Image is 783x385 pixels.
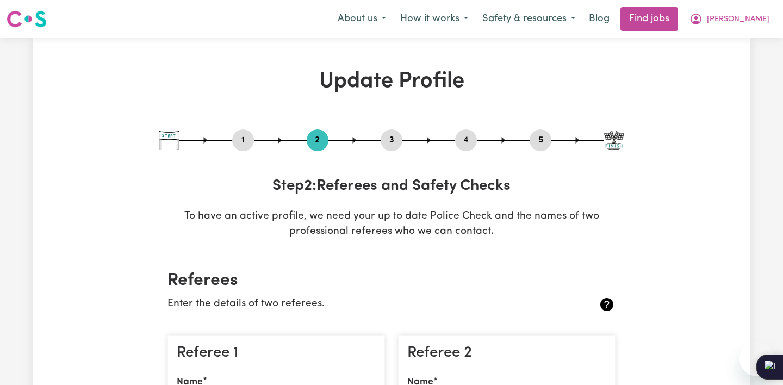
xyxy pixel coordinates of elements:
[707,14,769,26] span: [PERSON_NAME]
[407,344,606,363] h3: Referee 2
[7,9,47,29] img: Careseekers logo
[682,8,776,30] button: My Account
[159,209,624,240] p: To have an active profile, we need your up to date Police Check and the names of two professional...
[530,133,551,147] button: Go to step 5
[381,133,402,147] button: Go to step 3
[393,8,475,30] button: How it works
[307,133,328,147] button: Go to step 2
[167,270,616,291] h2: Referees
[7,7,47,32] a: Careseekers logo
[475,8,582,30] button: Safety & resources
[232,133,254,147] button: Go to step 1
[739,341,774,376] iframe: Button to launch messaging window
[159,177,624,196] h3: Step 2 : Referees and Safety Checks
[331,8,393,30] button: About us
[159,69,624,95] h1: Update Profile
[455,133,477,147] button: Go to step 4
[620,7,678,31] a: Find jobs
[167,296,541,312] p: Enter the details of two referees.
[582,7,616,31] a: Blog
[177,344,376,363] h3: Referee 1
